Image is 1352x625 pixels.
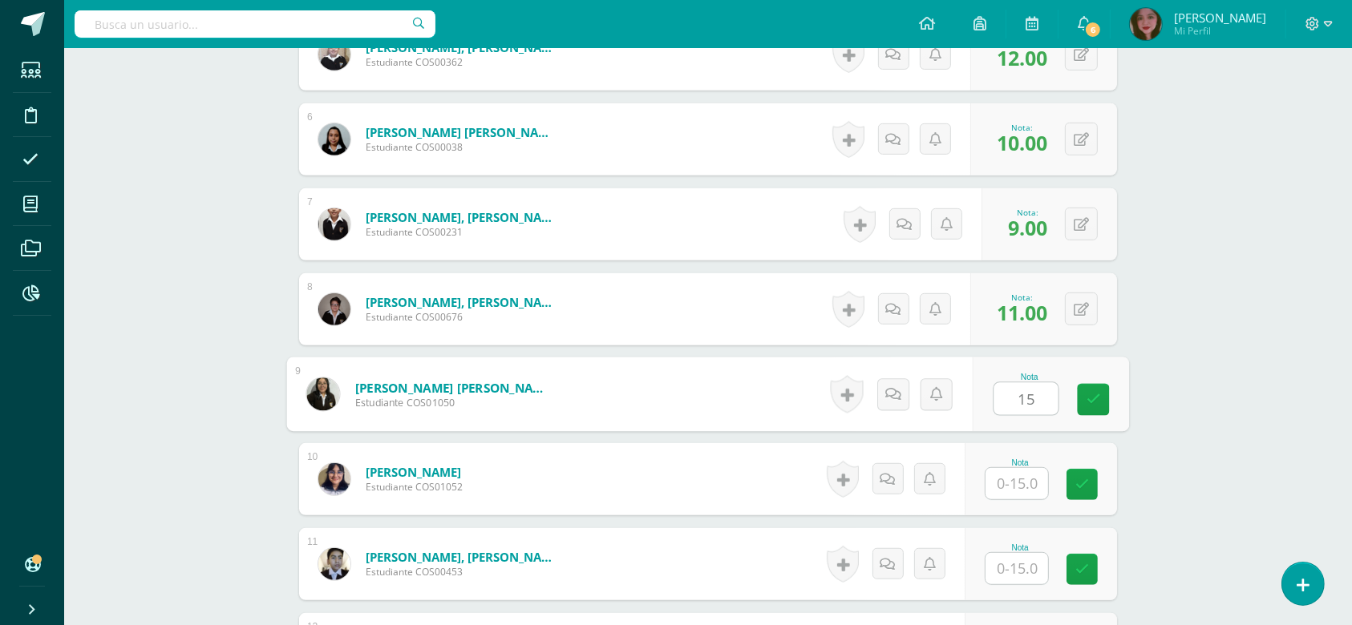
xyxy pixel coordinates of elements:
[997,122,1047,133] div: Nota:
[318,123,350,155] img: a2973b6ec996f91dff332c221bead24d.png
[1008,214,1047,241] span: 9.00
[1084,21,1102,38] span: 6
[997,44,1047,71] span: 12.00
[994,373,1067,381] div: Nota
[366,225,558,239] span: Estudiante COS00231
[366,294,558,310] a: [PERSON_NAME], [PERSON_NAME]
[366,209,558,225] a: [PERSON_NAME], [PERSON_NAME]
[986,553,1048,584] input: 0-15.0
[366,140,558,154] span: Estudiante COS00038
[1174,10,1266,26] span: [PERSON_NAME]
[985,458,1055,467] div: Nota
[1174,24,1266,38] span: Mi Perfil
[985,543,1055,552] div: Nota
[366,565,558,579] span: Estudiante COS00453
[366,464,463,480] a: [PERSON_NAME]
[997,292,1047,303] div: Nota:
[997,129,1047,156] span: 10.00
[318,293,350,325] img: 7856d806a37b98ef4e31b439034c2c9a.png
[366,124,558,140] a: [PERSON_NAME] [PERSON_NAME]
[994,383,1059,415] input: 0-15.0
[366,549,558,565] a: [PERSON_NAME], [PERSON_NAME]
[318,548,350,580] img: 9974c6e91c62b05c8765a4ef3ed15a45.png
[366,310,558,324] span: Estudiante COS00676
[318,208,350,240] img: 9cf054cd8b4c47c5d81df1d9c92c2ae9.png
[1130,8,1162,40] img: ddaf081ffe516418b27efb77bf4d1e14.png
[318,463,350,495] img: d6389c80849efdeca39ee3d849118100.png
[366,480,463,494] span: Estudiante COS01052
[997,299,1047,326] span: 11.00
[986,468,1048,499] input: 0-15.0
[318,38,350,71] img: 72b68dd699ea6cd059df20dfb4d2c7d8.png
[306,377,339,410] img: e1bcce643752346bf5c8ff471e826b23.png
[355,379,553,396] a: [PERSON_NAME] [PERSON_NAME]
[355,396,553,410] span: Estudiante COS01050
[75,10,435,38] input: Busca un usuario...
[1008,207,1047,218] div: Nota:
[366,55,558,69] span: Estudiante COS00362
